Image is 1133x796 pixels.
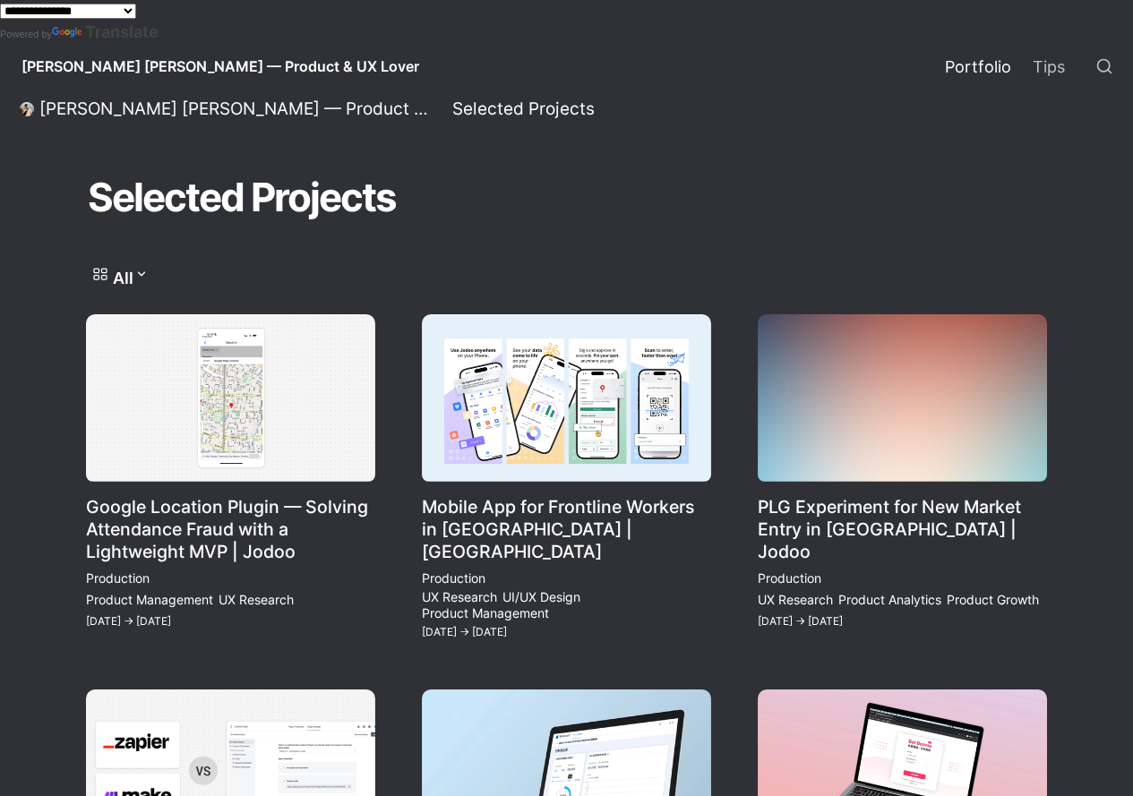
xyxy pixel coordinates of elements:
a: Google Location Plugin — Solving Attendance Fraud with a Lightweight MVP | Jodoo [86,314,375,643]
a: Mobile App for Frontline Workers in [GEOGRAPHIC_DATA] | [GEOGRAPHIC_DATA] [422,314,711,643]
a: Tips [1022,41,1076,91]
div: [PERSON_NAME] [PERSON_NAME] — Product & UX Lover [39,98,433,120]
a: Selected Projects [447,98,600,120]
p: All [113,266,133,290]
span: [PERSON_NAME] [PERSON_NAME] — Product & UX Lover [21,57,419,75]
img: Daniel Lee — Product & UX Lover [20,102,34,116]
span: / [441,102,445,117]
a: Translate [52,22,159,41]
img: Google Translate [52,27,85,39]
a: PLG Experiment for New Market Entry in [GEOGRAPHIC_DATA] | Jodoo [758,314,1047,643]
div: Selected Projects [452,98,595,120]
a: [PERSON_NAME] [PERSON_NAME] — Product & UX Lover [14,98,439,120]
a: Portfolio [934,41,1022,91]
a: [PERSON_NAME] [PERSON_NAME] — Product & UX Lover [7,41,433,91]
h1: Selected Projects [86,167,398,229]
